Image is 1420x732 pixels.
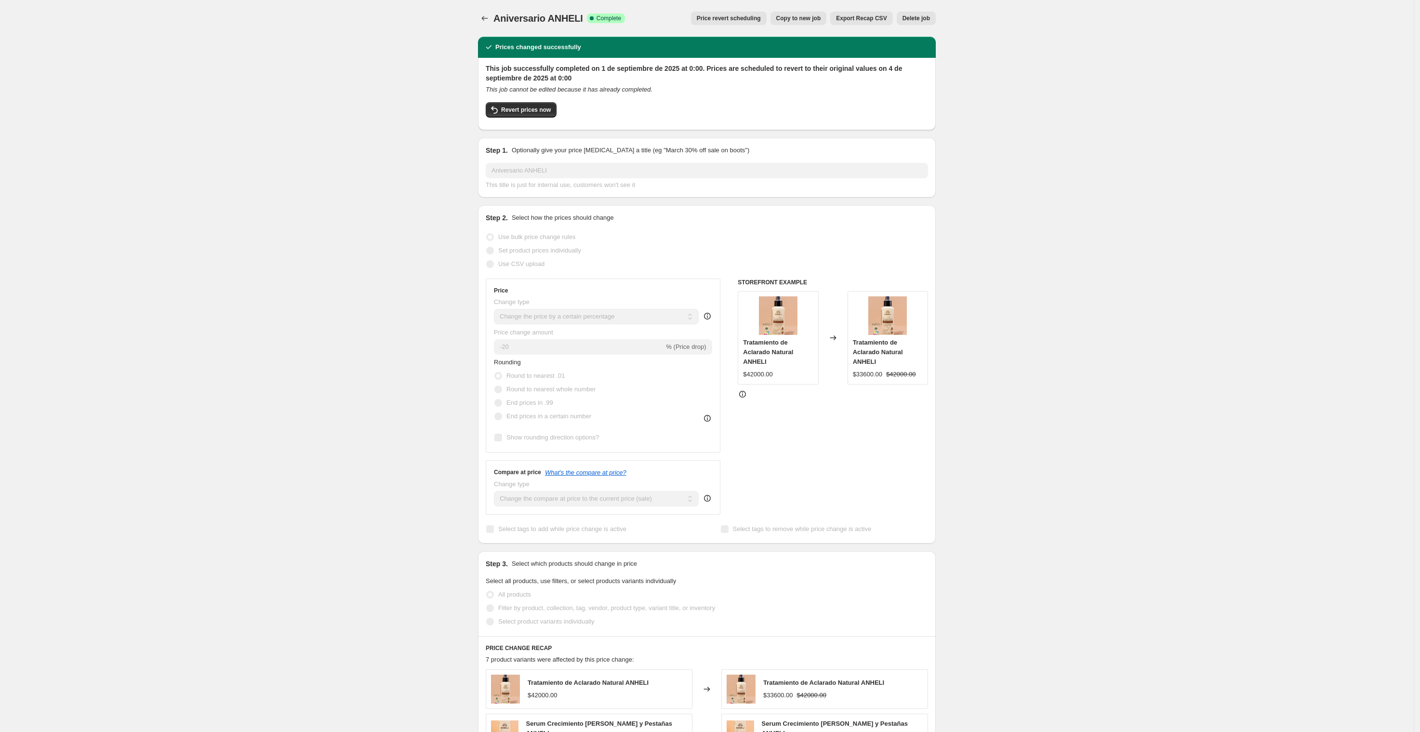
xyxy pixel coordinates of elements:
[486,163,928,178] input: 30% off holiday sale
[494,359,521,366] span: Rounding
[506,372,565,379] span: Round to nearest .01
[498,618,594,625] span: Select product variants individually
[478,12,491,25] button: Price change jobs
[486,656,634,663] span: 7 product variants were affected by this price change:
[498,591,531,598] span: All products
[836,14,887,22] span: Export Recap CSV
[902,14,930,22] span: Delete job
[486,86,652,93] i: This job cannot be edited because it has already completed.
[506,434,599,441] span: Show rounding direction options?
[506,399,553,406] span: End prices in .99
[495,42,581,52] h2: Prices changed successfully
[759,296,797,335] img: Tratamiento_de_Aclarado_Natural_Capilar_Cabello_ANHELI_1r_80x.webp
[498,604,715,612] span: Filter by product, collection, tag, vendor, product type, variant title, or inventory
[727,675,756,704] img: Tratamiento_de_Aclarado_Natural_Capilar_Cabello_ANHELI_1r_80x.webp
[494,339,664,355] input: -15
[486,64,928,83] h2: This job successfully completed on 1 de septiembre de 2025 at 0:00. Prices are scheduled to rever...
[597,14,621,22] span: Complete
[528,691,557,700] div: $42000.00
[501,106,551,114] span: Revert prices now
[486,577,676,585] span: Select all products, use filters, or select products variants individually
[498,260,544,267] span: Use CSV upload
[486,559,508,569] h2: Step 3.
[498,247,581,254] span: Set product prices individually
[830,12,892,25] button: Export Recap CSV
[886,370,916,379] strike: $42000.00
[512,213,614,223] p: Select how the prices should change
[897,12,936,25] button: Delete job
[743,370,772,379] div: $42000.00
[491,675,520,704] img: Tratamiento_de_Aclarado_Natural_Capilar_Cabello_ANHELI_1r_80x.webp
[486,181,635,188] span: This title is just for internal use, customers won't see it
[494,480,530,488] span: Change type
[703,493,712,503] div: help
[528,679,649,686] span: Tratamiento de Aclarado Natural ANHELI
[691,12,767,25] button: Price revert scheduling
[545,469,626,476] button: What's the compare at price?
[853,339,903,365] span: Tratamiento de Aclarado Natural ANHELI
[703,311,712,321] div: help
[770,12,827,25] button: Copy to new job
[853,370,882,379] div: $33600.00
[486,644,928,652] h6: PRICE CHANGE RECAP
[512,146,749,155] p: Optionally give your price [MEDICAL_DATA] a title (eg "March 30% off sale on boots")
[506,386,596,393] span: Round to nearest whole number
[796,691,826,700] strike: $42000.00
[494,468,541,476] h3: Compare at price
[512,559,637,569] p: Select which products should change in price
[506,413,591,420] span: End prices in a certain number
[498,525,626,532] span: Select tags to add while price change is active
[486,213,508,223] h2: Step 2.
[763,691,793,700] div: $33600.00
[493,13,583,24] span: Aniversario ANHELI
[743,339,793,365] span: Tratamiento de Aclarado Natural ANHELI
[494,287,508,294] h3: Price
[666,343,706,350] span: % (Price drop)
[494,329,553,336] span: Price change amount
[486,102,557,118] button: Revert prices now
[486,146,508,155] h2: Step 1.
[868,296,907,335] img: Tratamiento_de_Aclarado_Natural_Capilar_Cabello_ANHELI_1r_80x.webp
[498,233,575,240] span: Use bulk price change rules
[733,525,872,532] span: Select tags to remove while price change is active
[697,14,761,22] span: Price revert scheduling
[738,279,928,286] h6: STOREFRONT EXAMPLE
[776,14,821,22] span: Copy to new job
[763,679,884,686] span: Tratamiento de Aclarado Natural ANHELI
[494,298,530,306] span: Change type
